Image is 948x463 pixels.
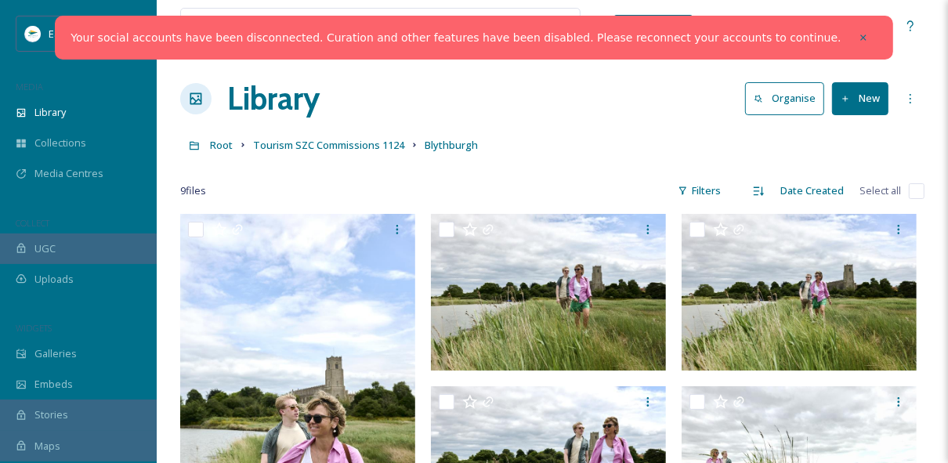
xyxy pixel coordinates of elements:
a: Library [227,75,320,122]
span: Library [34,105,66,120]
span: COLLECT [16,217,49,229]
span: Tourism SZC Commissions 1124 [253,138,404,152]
a: Your social accounts have been disconnected. Curation and other features have been disabled. Plea... [71,30,841,46]
div: Filters [670,175,729,206]
span: UGC [34,241,56,256]
a: View all files [480,10,572,41]
span: Uploads [34,272,74,287]
span: Stories [34,407,68,422]
div: Date Created [773,175,852,206]
img: RiverBlyth_MischaPhotoLtd_0625(9) [682,214,917,371]
a: [PERSON_NAME] [785,10,896,41]
a: What's New [614,15,693,37]
a: Root [210,136,233,154]
button: Organise [745,82,824,114]
a: Tourism SZC Commissions 1124 [253,136,404,154]
span: Galleries [34,346,77,361]
button: New [832,82,888,114]
span: Media Centres [34,166,103,181]
span: East Suffolk Council [49,26,141,41]
span: Root [210,138,233,152]
span: Embeds [34,377,73,392]
img: ESC%20Logo.png [25,26,41,42]
span: 9 file s [180,183,206,198]
input: Search your library [217,9,424,43]
img: RiverBlyth_MischaPhotoLtd_0625(7) [431,214,666,371]
span: Collections [34,136,86,150]
span: Blythburgh [425,138,478,152]
span: Maps [34,439,60,454]
span: MEDIA [16,81,43,92]
span: Select all [859,183,901,198]
a: Blythburgh [425,136,478,154]
span: WIDGETS [16,322,52,334]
